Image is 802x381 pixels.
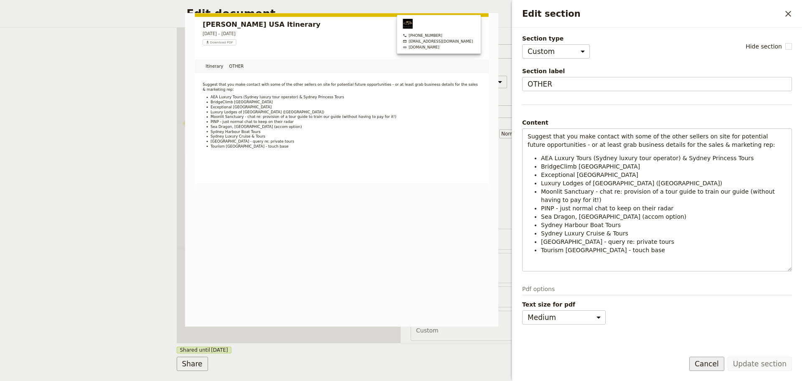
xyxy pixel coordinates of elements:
button: Day 9 • [DATE] [GEOGRAPHIC_DATA] [390,237,458,257]
div: Content [522,118,792,127]
span: Custom [416,326,439,335]
span: PINP - just normal chat to keep on their radar [541,205,673,212]
span: Section type [522,34,590,43]
span: [EMAIL_ADDRESS][DOMAIN_NAME] [389,44,491,53]
h2: Edit document [187,8,603,20]
span: Sydney Harbour Boat Tours [541,222,621,228]
span: Suggest that you make contact with some of the other sellers on site for potential future opportu... [528,133,775,148]
span: Day 1 [30,118,47,126]
span: Download PDF [43,50,79,56]
span: BridgeClimb [GEOGRAPHIC_DATA] [541,163,640,170]
button: Share [177,357,208,371]
span: Hide section [746,42,782,51]
span: Luxury Lodges of [GEOGRAPHIC_DATA] ([GEOGRAPHIC_DATA]) [541,180,722,187]
a: OTHER [70,79,105,103]
button: Day 4 • [DATE] Travel Answers - [GEOGRAPHIC_DATA] [390,176,508,197]
span: Moonlit Sanctuary - chat re: provision of a tour guide to train our guide (without having to pay ... [541,188,777,203]
button: Day 12 • [DATE] Marketplace [GEOGRAPHIC_DATA] - Day 3 [390,297,519,315]
a: +61 430 279 438 [379,34,491,43]
span: Sydney Luxury Cruise & Tours [541,230,628,237]
span: Shared until [177,347,231,353]
a: greatprivatetours.com.au [379,54,491,63]
span: Exceptional [GEOGRAPHIC_DATA] [541,171,638,178]
a: bookings@greatprivatetours.com.au [379,44,491,53]
button: Day 2 • [DATE] Chicago - day at leisure [390,136,466,156]
span: AEA Luxury Tours (Sydney luxury tour operator) & Sydney Princess Tours [541,155,754,161]
p: Pdf options [522,285,792,295]
button: Day 11 • [DATE] Marketplace [GEOGRAPHIC_DATA] - Day 2 [390,277,519,297]
select: Text size for pdf [522,310,606,325]
button: Day 3 • [DATE] Travel Answers - [GEOGRAPHIC_DATA] [390,156,508,176]
button: Day 10 • [DATE] Marketplace [GEOGRAPHIC_DATA] - Day 1 [390,257,519,277]
button: Day 5 • [DATE] Travel Answers - [GEOGRAPHIC_DATA][PERSON_NAME] [390,197,556,217]
button: Cancel [689,357,724,371]
input: Section label [522,77,792,91]
button: Day 6 • [DATE] Travel Answers - [GEOGRAPHIC_DATA] [390,217,508,237]
span: Travel Day -​ [GEOGRAPHIC_DATA] to [GEOGRAPHIC_DATA] via [GEOGRAPHIC_DATA][PERSON_NAME] [30,128,331,150]
button: Day 1 • [DATE] Travel Day - [GEOGRAPHIC_DATA] to [GEOGRAPHIC_DATA] via [GEOGRAPHIC_DATA][PERSON_N... [390,118,688,136]
button: Close drawer [781,7,795,21]
span: Text size for pdf [522,300,792,309]
span: Tourism [GEOGRAPHIC_DATA] - touch base [541,247,665,253]
span: [DATE] – [DATE] [30,33,86,43]
img: Great Private Tours logo [379,10,396,27]
span: Sea Dragon, [GEOGRAPHIC_DATA] (accom option) [541,213,686,220]
span: [DATE] [75,119,94,125]
span: [DATE] [211,347,228,353]
span: [DOMAIN_NAME] [389,54,438,63]
span: [GEOGRAPHIC_DATA] - query re: private tours [541,238,674,245]
h2: Edit section [522,8,781,20]
span: Section label [522,67,792,75]
span: [DATE] [53,118,94,126]
button: Update section [728,357,792,371]
a: Itinerary [30,79,70,103]
span: Webjet Booking #21573657 / United Airlines #LQV9V2 10:55am - Depart [PERSON_NAME] on UA61 08:11am... [37,166,330,331]
select: Section type [522,44,590,59]
select: size [499,129,530,138]
button: ​Download PDF [30,48,84,58]
span: [PHONE_NUMBER] [389,34,442,43]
